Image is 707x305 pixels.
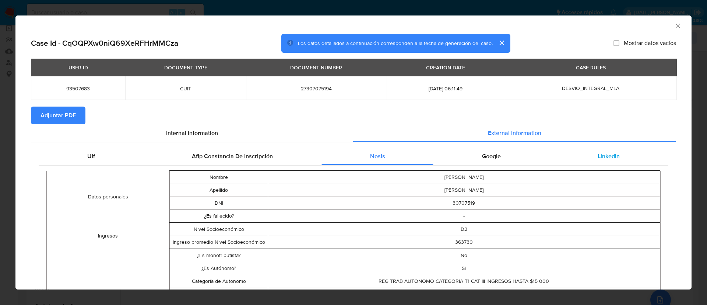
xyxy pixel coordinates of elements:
[370,152,385,160] span: Nosis
[170,236,268,249] td: Ingreso promedio Nivel Socioeconómico
[170,262,268,275] td: ¿Es Autónomo?
[268,197,660,209] td: 30707519
[268,209,660,222] td: -
[31,124,676,142] div: Detailed info
[488,129,541,137] span: External information
[170,249,268,262] td: ¿Es monotributista?
[493,34,510,52] button: cerrar
[268,236,660,249] td: 363730
[166,129,218,137] span: Internal information
[87,152,95,160] span: Uif
[298,39,493,47] span: Los datos detallados a continuación corresponden a la fecha de generación del caso.
[268,262,660,275] td: Si
[268,184,660,197] td: [PERSON_NAME]
[170,209,268,222] td: ¿Es fallecido?
[268,223,660,236] td: D2
[15,15,692,290] div: closure-recommendation-modal
[255,85,378,92] span: 27307075194
[41,107,76,124] span: Adjuntar PDF
[170,223,268,236] td: Nivel Socioeconómico
[170,171,268,184] td: Nombre
[170,275,268,288] td: Categoría de Autonomo
[562,84,619,92] span: DESVIO_INTEGRAL_MLA
[286,61,347,74] div: DOCUMENT NUMBER
[268,249,660,262] td: No
[674,22,681,29] button: Cerrar ventana
[598,152,620,160] span: Linkedin
[134,85,237,92] span: CUIT
[613,40,619,46] input: Mostrar datos vacíos
[31,38,178,48] h2: Case Id - CqOQPXw0niQ69XeRFHrMMCza
[170,184,268,197] td: Apellido
[64,61,92,74] div: USER ID
[31,107,85,124] button: Adjuntar PDF
[39,148,668,165] div: Detailed external info
[40,85,116,92] span: 93507683
[192,152,273,160] span: Afip Constancia De Inscripción
[170,288,268,301] td: ¿Es empleado doméstico?
[571,61,610,74] div: CASE RULES
[395,85,496,92] span: [DATE] 06:11:49
[422,61,469,74] div: CREATION DATE
[268,288,660,301] td: No
[482,152,501,160] span: Google
[160,61,212,74] div: DOCUMENT TYPE
[170,197,268,209] td: DNI
[268,275,660,288] td: REG TRAB AUTONOMO CATEGORIA T1 CAT III INGRESOS HASTA $15 000
[47,171,169,223] td: Datos personales
[624,39,676,47] span: Mostrar datos vacíos
[47,223,169,249] td: Ingresos
[268,171,660,184] td: [PERSON_NAME]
